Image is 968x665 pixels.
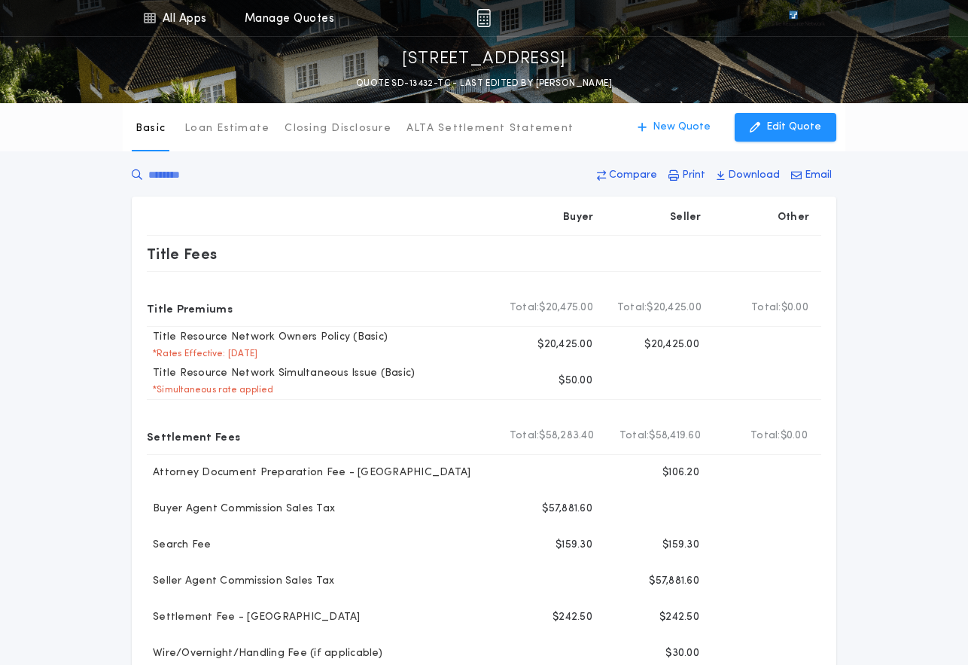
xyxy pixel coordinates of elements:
p: * Simultaneous rate applied [147,384,274,396]
img: img [476,9,491,27]
p: Settlement Fees [147,424,240,448]
p: Print [682,168,705,183]
p: $50.00 [559,374,592,389]
p: Attorney Document Preparation Fee - [GEOGRAPHIC_DATA] [147,465,470,480]
button: New Quote [623,113,726,142]
button: Compare [592,162,662,189]
span: $0.00 [781,429,808,444]
b: Total: [510,300,540,316]
p: Loan Estimate [184,121,269,136]
button: Edit Quote [735,113,836,142]
b: Total: [510,429,540,444]
p: Email [805,168,832,183]
button: Email [787,162,836,189]
p: Buyer [563,210,593,225]
p: QUOTE SD-13432-TC - LAST EDITED BY [PERSON_NAME] [356,76,612,91]
button: Print [664,162,710,189]
span: $20,475.00 [539,300,593,316]
b: Total: [619,429,650,444]
button: Download [712,162,784,189]
p: $20,425.00 [537,337,592,352]
p: Edit Quote [766,120,821,135]
span: $20,425.00 [647,300,702,316]
p: Search Fee [147,538,212,553]
p: Title Premiums [147,296,233,320]
p: $20,425.00 [644,337,699,352]
p: Compare [609,168,657,183]
span: $0.00 [781,300,808,316]
p: New Quote [653,120,711,135]
p: $242.50 [552,610,592,625]
b: Total: [751,300,781,316]
p: Other [778,210,809,225]
p: [STREET_ADDRESS] [402,47,566,72]
p: Wire/Overnight/Handling Fee (if applicable) [147,646,382,661]
b: Total: [750,429,781,444]
p: Buyer Agent Commission Sales Tax [147,502,335,517]
img: vs-icon [762,11,825,26]
p: $30.00 [665,646,699,661]
p: $57,881.60 [542,502,592,517]
p: Basic [135,121,166,136]
b: Total: [617,300,647,316]
span: $58,283.40 [539,429,594,444]
p: Closing Disclosure [285,121,391,136]
p: * Rates Effective: [DATE] [147,348,257,360]
p: Settlement Fee - [GEOGRAPHIC_DATA] [147,610,361,625]
p: Seller [670,210,702,225]
p: ALTA Settlement Statement [406,121,574,136]
p: $242.50 [659,610,699,625]
p: $159.30 [556,538,592,553]
p: Title Resource Network Owners Policy (Basic) [147,330,388,345]
p: Download [728,168,780,183]
p: $159.30 [662,538,699,553]
p: Title Resource Network Simultaneous Issue (Basic) [147,366,415,381]
p: Seller Agent Commission Sales Tax [147,574,334,589]
span: $58,419.60 [649,429,701,444]
p: $106.20 [662,465,699,480]
p: Title Fees [147,242,218,266]
p: $57,881.60 [649,574,699,589]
